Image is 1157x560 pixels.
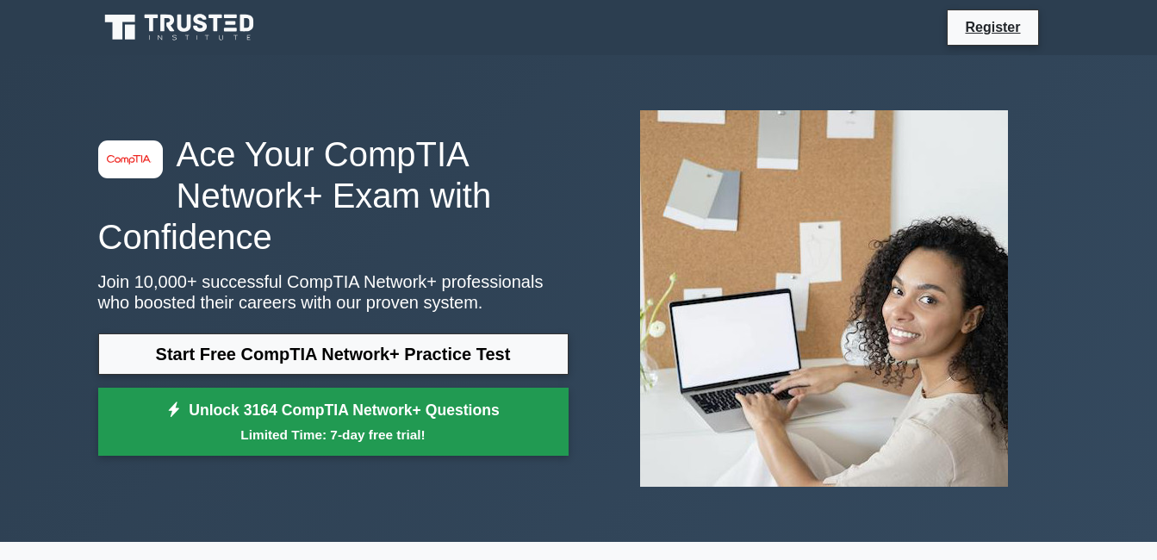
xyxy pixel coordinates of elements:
p: Join 10,000+ successful CompTIA Network+ professionals who boosted their careers with our proven ... [98,271,569,313]
h1: Ace Your CompTIA Network+ Exam with Confidence [98,134,569,258]
a: Register [955,16,1030,38]
a: Start Free CompTIA Network+ Practice Test [98,333,569,375]
small: Limited Time: 7-day free trial! [120,425,547,445]
a: Unlock 3164 CompTIA Network+ QuestionsLimited Time: 7-day free trial! [98,388,569,457]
